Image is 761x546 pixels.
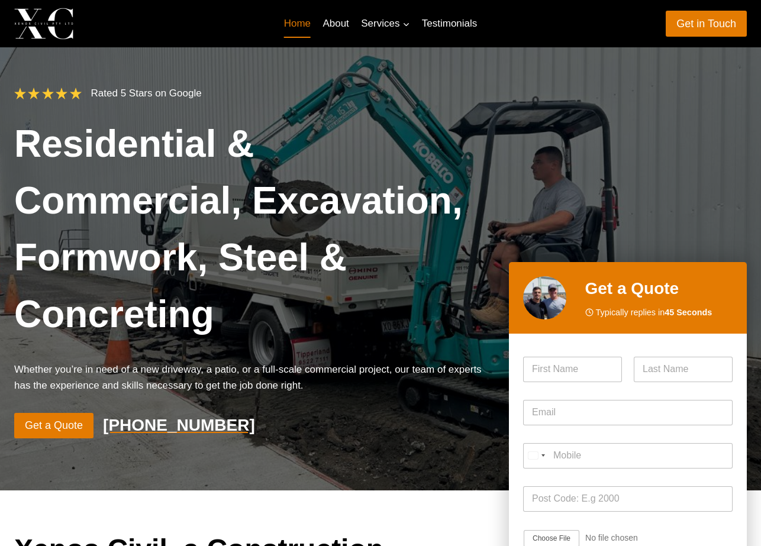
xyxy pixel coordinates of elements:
[523,443,733,469] input: Mobile
[665,308,712,317] strong: 45 Seconds
[416,9,483,38] a: Testimonials
[666,11,747,36] a: Get in Touch
[523,443,549,469] button: Selected country
[278,9,317,38] a: Home
[83,14,166,33] p: Xenos Civil
[361,15,409,31] span: Services
[14,8,166,39] a: Xenos Civil
[278,9,483,38] nav: Primary Navigation
[103,413,255,438] a: [PHONE_NUMBER]
[14,8,73,39] img: Xenos Civil
[14,361,490,393] p: Whether you’re in need of a new driveway, a patio, or a full-scale commercial project, our team o...
[585,276,733,301] h2: Get a Quote
[355,9,416,38] a: Services
[14,115,490,343] h1: Residential & Commercial, Excavation, Formwork, Steel & Concreting
[25,417,83,434] span: Get a Quote
[317,9,355,38] a: About
[523,486,733,512] input: Post Code: E.g 2000
[634,357,733,382] input: Last Name
[523,400,733,425] input: Email
[14,413,93,438] a: Get a Quote
[595,306,712,319] span: Typically replies in
[91,85,202,101] p: Rated 5 Stars on Google
[523,357,622,382] input: First Name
